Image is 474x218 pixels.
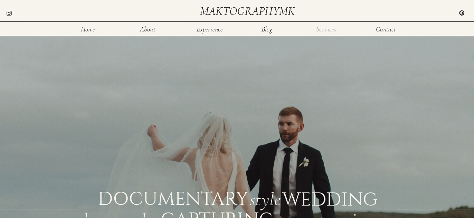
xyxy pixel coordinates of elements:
a: Blog [256,26,278,32]
a: Contact [375,26,397,32]
a: maktographymk [200,6,297,17]
a: Experience [196,26,224,32]
div: style [250,190,280,205]
a: Home [77,26,99,32]
a: About [136,26,159,32]
div: documentary [98,190,246,206]
div: WEDDING [282,190,377,205]
a: Services [315,26,338,32]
